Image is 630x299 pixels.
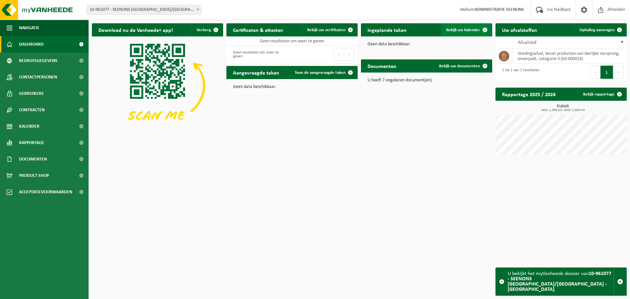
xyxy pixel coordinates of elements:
[19,36,44,53] span: Dashboard
[446,28,480,32] span: Bekijk uw kalender
[441,23,492,36] a: Bekijk uw kalender
[439,64,480,68] span: Bekijk uw documenten
[499,109,627,112] span: 2024: 1,360 m3 - 2025: 2,040 m3
[307,28,346,32] span: Bekijk uw certificaten
[19,53,57,69] span: Bedrijfsgegevens
[367,78,486,83] p: U heeft 7 ongelezen document(en).
[226,66,286,79] h2: Aangevraagde taken
[19,102,45,118] span: Contracten
[87,5,201,14] span: 10-961077 - SEENONS BELGIUM/KU LEUVEN KASTEELPARK ARENBERG - HEVERLEE
[513,49,627,63] td: voedingsafval, bevat producten van dierlijke oorsprong, onverpakt, categorie 3 (04-000024)
[289,66,357,79] a: Toon de aangevraagde taken
[191,23,222,36] button: Verberg
[474,7,524,12] strong: ADMINISTRATIE SEENONS
[508,271,611,292] strong: 10-961077 - SEENONS [GEOGRAPHIC_DATA]/[GEOGRAPHIC_DATA] - [GEOGRAPHIC_DATA]
[295,71,346,75] span: Toon de aangevraagde taken
[302,23,357,36] a: Bekijk uw certificaten
[499,65,539,79] div: 1 tot 1 van 1 resultaten
[344,48,354,61] button: Next
[197,28,211,32] span: Verberg
[19,85,44,102] span: Gebruikers
[19,167,49,184] span: Product Shop
[499,104,627,112] h3: Kubiek
[367,42,486,47] p: Geen data beschikbaar.
[578,88,626,101] a: Bekijk rapportage
[518,40,536,45] span: Afvalstof
[508,268,614,295] div: U bekijkt het myVanheede dossier van
[233,85,351,89] p: Geen data beschikbaar.
[87,5,201,15] span: 10-961077 - SEENONS BELGIUM/KU LEUVEN KASTEELPARK ARENBERG - HEVERLEE
[19,20,39,36] span: Navigatie
[19,135,44,151] span: Rapportage
[230,47,289,62] div: Geen resultaten om weer te geven
[361,23,413,36] h2: Ingeplande taken
[334,48,344,61] button: Previous
[226,23,290,36] h2: Certificaten & attesten
[495,88,562,100] h2: Rapportage 2025 / 2024
[19,151,47,167] span: Documenten
[19,118,39,135] span: Kalender
[19,184,72,200] span: Acceptatievoorwaarden
[495,23,544,36] h2: Uw afvalstoffen
[361,59,403,72] h2: Documenten
[92,36,223,135] img: Download de VHEPlus App
[92,23,179,36] h2: Download nu de Vanheede+ app!
[434,59,492,73] a: Bekijk uw documenten
[613,66,623,79] button: Next
[579,28,615,32] span: Ophaling aanvragen
[226,36,358,46] td: Geen resultaten om weer te geven
[600,66,613,79] button: 1
[590,66,600,79] button: Previous
[19,69,57,85] span: Contactpersonen
[574,23,626,36] a: Ophaling aanvragen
